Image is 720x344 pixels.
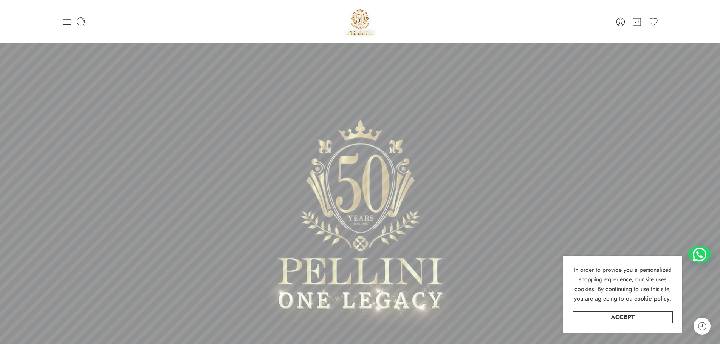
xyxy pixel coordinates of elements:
[574,265,672,303] span: In order to provide you a personalized shopping experience, our site uses cookies. By continuing ...
[632,17,642,27] a: Cart
[344,6,376,38] a: Pellini -
[615,17,626,27] a: Login / Register
[344,6,376,38] img: Pellini
[648,17,658,27] a: Wishlist
[634,294,671,304] a: cookie policy.
[573,311,673,323] a: Accept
